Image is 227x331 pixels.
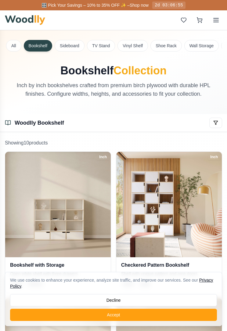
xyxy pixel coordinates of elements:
[10,271,106,277] p: Open white shelf with three drawers
[41,3,129,8] span: 🎛️ Pick Your Savings – 10% to 35% OFF ✨ –
[5,15,45,25] img: Woodlly
[15,120,64,126] a: Woodlly Bookshelf
[130,3,149,8] a: Shop now
[184,40,219,52] button: Wall Storage
[113,64,167,77] span: Collection
[116,152,222,257] img: Checkered Pattern Bookshelf
[5,152,111,257] img: Bookshelf with Storage
[10,294,217,306] button: Decline
[6,40,21,52] button: All
[55,40,85,52] button: Sideboard
[121,262,217,268] h3: Checkered Pattern Bookshelf
[11,81,216,98] p: Inch by inch bookshelves crafted from premium birch plywood with durable HPL finishes. Configure ...
[117,40,148,52] button: Vinyl Shelf
[24,40,52,52] button: Bookshelf
[121,271,217,277] p: Shelf with unique pattern and nine doors
[152,2,185,9] div: 2d 03:06:55
[87,40,115,52] button: TV Stand
[10,277,217,289] div: We use cookies to enhance your experience, analyze site traffic, and improve our services. See our .
[207,154,221,160] div: Inch
[5,64,222,77] h1: Bookshelf
[96,154,110,160] div: Inch
[10,262,106,268] h3: Bookshelf with Storage
[5,139,222,147] p: Showing 10 product s
[10,309,217,321] button: Accept
[150,40,182,52] button: Shoe Rack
